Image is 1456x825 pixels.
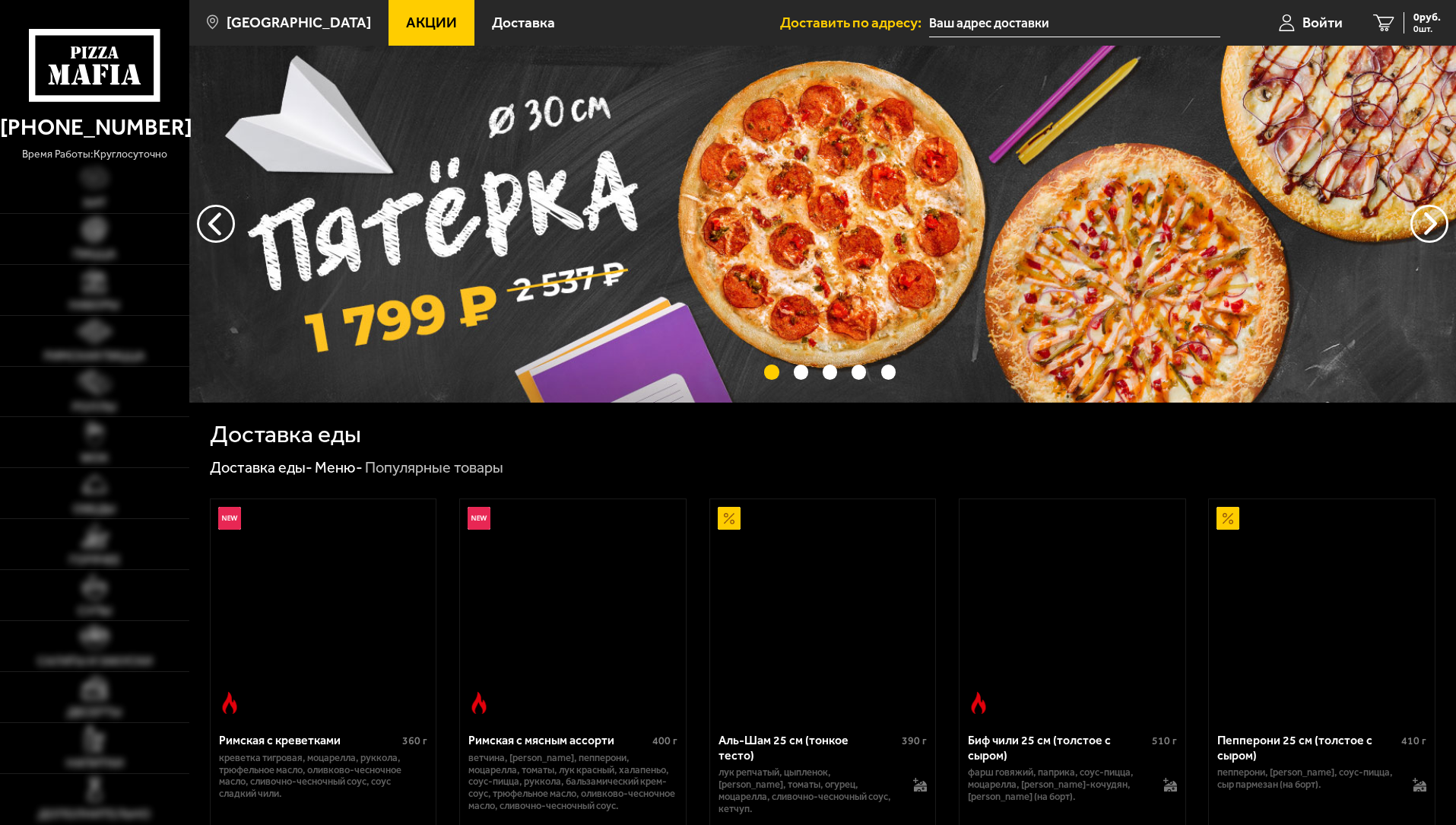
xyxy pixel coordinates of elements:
span: Наборы [69,299,119,311]
img: Острое блюдо [218,692,241,715]
img: Новинка [218,507,241,530]
span: 360 г [402,734,427,747]
div: Римская с креветками [219,733,399,747]
p: пепперони, [PERSON_NAME], соус-пицца, сыр пармезан (на борт). [1217,766,1397,791]
img: Акционный [1217,507,1239,530]
span: Напитки [66,757,123,769]
span: 510 г [1152,734,1177,747]
span: Доставить по адресу: [780,15,929,30]
img: Акционный [718,507,741,530]
span: Горячее [69,554,120,566]
span: 0 руб. [1413,12,1441,23]
span: Пицца [73,248,116,260]
p: ветчина, [PERSON_NAME], пепперони, моцарелла, томаты, лук красный, халапеньо, соус-пицца, руккола... [468,752,677,813]
button: точки переключения [794,365,808,379]
img: Острое блюдо [967,692,990,715]
img: Новинка [468,507,490,530]
span: 0 шт. [1413,24,1441,33]
img: Острое блюдо [468,692,490,715]
span: Роллы [72,401,116,413]
a: Острое блюдоБиф чили 25 см (толстое с сыром) [960,499,1185,721]
span: Десерты [67,706,122,718]
button: точки переключения [881,365,896,379]
div: Аль-Шам 25 см (тонкое тесто) [718,733,899,762]
span: Обеды [73,503,116,515]
a: Доставка еды- [210,458,312,476]
button: точки переключения [764,365,779,379]
span: [GEOGRAPHIC_DATA] [227,15,371,30]
h1: Доставка еды [210,422,361,447]
div: Популярные товары [365,458,503,478]
p: фарш говяжий, паприка, соус-пицца, моцарелла, [PERSON_NAME]-кочудян, [PERSON_NAME] (на борт). [968,766,1148,803]
span: 410 г [1401,734,1426,747]
span: Салаты и закуски [37,655,152,667]
a: АкционныйПепперони 25 см (толстое с сыром) [1209,499,1435,721]
span: Хит [83,197,106,209]
span: WOK [81,452,109,464]
span: Дополнительно [38,808,151,820]
button: следующий [197,205,235,243]
button: предыдущий [1410,205,1448,243]
span: Войти [1302,15,1343,30]
span: 390 г [902,734,927,747]
div: Римская с мясным ассорти [468,733,649,747]
p: лук репчатый, цыпленок, [PERSON_NAME], томаты, огурец, моцарелла, сливочно-чесночный соус, кетчуп. [718,766,899,815]
span: Акции [406,15,457,30]
div: Биф чили 25 см (толстое с сыром) [968,733,1148,762]
span: Доставка [492,15,555,30]
span: 400 г [652,734,677,747]
input: Ваш адрес доставки [929,9,1220,37]
a: АкционныйАль-Шам 25 см (тонкое тесто) [710,499,936,721]
div: Пепперони 25 см (толстое с сыром) [1217,733,1397,762]
button: точки переключения [852,365,866,379]
a: НовинкаОстрое блюдоРимская с креветками [211,499,436,721]
p: креветка тигровая, моцарелла, руккола, трюфельное масло, оливково-чесночное масло, сливочно-чесно... [219,752,428,801]
span: Римская пицца [44,350,144,362]
span: Супы [78,605,112,617]
a: Меню- [315,458,363,476]
a: НовинкаОстрое блюдоРимская с мясным ассорти [460,499,686,721]
button: точки переключения [823,365,837,379]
